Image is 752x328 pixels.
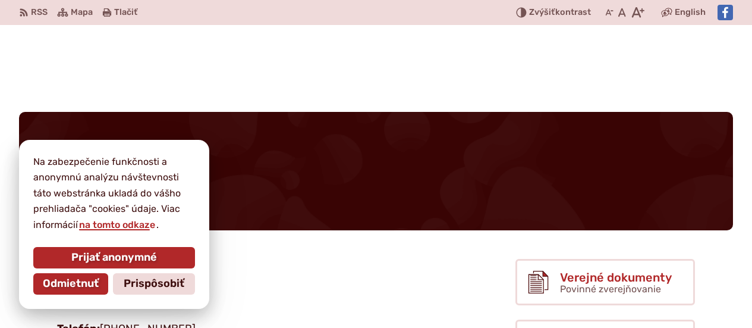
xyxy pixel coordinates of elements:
a: Verejné dokumenty Povinné zverejňovanie [515,259,695,305]
span: Tlačiť [114,8,137,18]
span: Mapa [71,5,93,20]
p: Obec Sekule Sekule č. 570 908 80 [57,259,479,312]
span: Prijať anonymné [71,251,157,264]
button: Prispôsobiť [113,273,195,295]
span: Povinné zverejňovanie [560,283,661,295]
span: kontrast [529,8,591,18]
span: Verejné dokumenty [560,271,672,284]
button: Odmietnuť [33,273,108,295]
a: na tomto odkaze [78,219,156,230]
span: Prispôsobiť [124,277,184,290]
span: RSS [31,5,48,20]
img: Prejsť na Facebook stránku [718,5,733,20]
span: Odmietnuť [43,277,99,290]
a: English [672,5,708,20]
span: English [675,5,706,20]
p: Na zabezpečenie funkčnosti a anonymnú analýzu návštevnosti táto webstránka ukladá do vášho prehli... [33,154,195,233]
button: Prijať anonymné [33,247,195,268]
span: Zvýšiť [529,7,555,17]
